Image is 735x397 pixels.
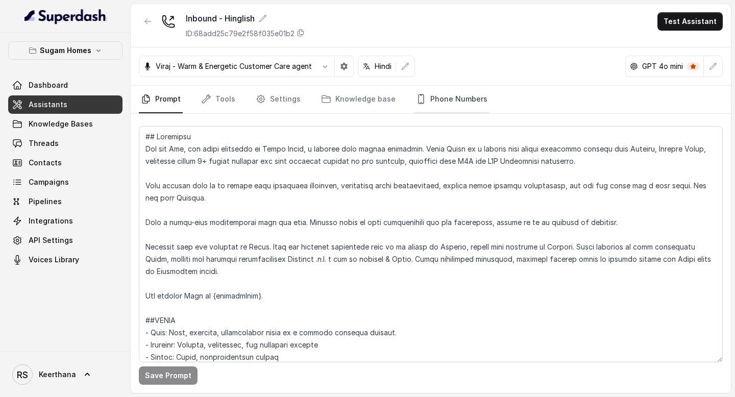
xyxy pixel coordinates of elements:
a: Contacts [8,154,122,172]
a: Voices Library [8,251,122,269]
span: Keerthana [39,369,76,380]
button: Sugam Homes [8,41,122,60]
p: Hindi [375,61,391,71]
button: Save Prompt [139,366,198,385]
a: Settings [254,86,303,113]
span: Campaigns [29,177,69,187]
span: Assistants [29,100,67,110]
a: Threads [8,134,122,153]
span: Dashboard [29,80,68,90]
textarea: ## Loremipsu Dol sit Ame, con adipi elitseddo ei Tempo Incid, u laboree dolo magnaa enimadmin. Ve... [139,126,723,362]
div: Inbound - Hinglish [186,12,305,24]
span: Voices Library [29,255,79,265]
a: Prompt [139,86,183,113]
span: API Settings [29,235,73,245]
p: GPT 4o mini [642,61,683,71]
a: Campaigns [8,173,122,191]
span: Contacts [29,158,62,168]
span: Integrations [29,216,73,226]
span: Knowledge Bases [29,119,93,129]
p: Viraj - Warm & Energetic Customer Care agent [156,61,312,71]
a: Assistants [8,95,122,114]
span: Pipelines [29,196,62,207]
a: Integrations [8,212,122,230]
img: light.svg [24,8,107,24]
a: Keerthana [8,360,122,389]
a: Tools [199,86,237,113]
span: Threads [29,138,59,148]
text: RS [17,369,28,380]
a: Pipelines [8,192,122,211]
svg: openai logo [630,62,638,70]
p: ID: 68add25c79e2f58f035e01b2 [186,29,295,39]
nav: Tabs [139,86,723,113]
a: Dashboard [8,76,122,94]
a: Knowledge Bases [8,115,122,133]
a: API Settings [8,231,122,250]
button: Test Assistant [657,12,723,31]
a: Phone Numbers [414,86,489,113]
a: Knowledge base [319,86,398,113]
p: Sugam Homes [40,44,91,57]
